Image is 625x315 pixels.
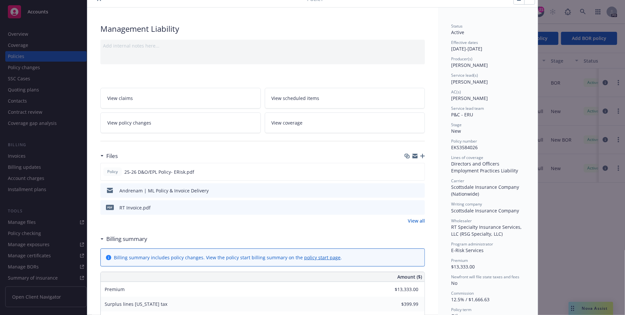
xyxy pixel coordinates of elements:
[451,23,463,29] span: Status
[416,187,422,194] button: preview file
[406,168,411,175] button: download file
[451,184,520,197] span: Scottsdale Insurance Company (Nationwide)
[106,152,118,160] h3: Files
[451,95,488,101] span: [PERSON_NAME]
[451,40,478,45] span: Effective dates
[451,111,473,118] span: P&C - ERU
[106,205,114,210] span: pdf
[406,204,411,211] button: download file
[451,29,464,35] span: Active
[397,273,422,280] span: Amount ($)
[451,122,462,128] span: Stage
[451,79,488,85] span: [PERSON_NAME]
[100,23,425,34] div: Management Liability
[265,88,425,108] a: View scheduled items
[107,119,151,126] span: View policy changes
[451,138,477,144] span: Policy number
[416,204,422,211] button: preview file
[100,152,118,160] div: Files
[416,168,422,175] button: preview file
[451,201,482,207] span: Writing company
[406,187,411,194] button: download file
[100,88,261,108] a: View claims
[380,299,422,309] input: 0.00
[451,290,474,296] span: Commission
[105,286,125,292] span: Premium
[100,112,261,133] a: View policy changes
[451,128,461,134] span: New
[451,247,484,253] span: E-Risk Services
[114,254,342,261] div: Billing summary includes policy changes. View the policy start billing summary on the .
[451,167,525,174] div: Employment Practices Liability
[451,106,484,111] span: Service lead team
[451,155,483,160] span: Lines of coverage
[451,178,464,184] span: Carrier
[451,307,471,312] span: Policy term
[265,112,425,133] a: View coverage
[451,258,468,263] span: Premium
[451,218,472,224] span: Wholesaler
[106,169,119,175] span: Policy
[451,224,523,237] span: RT Specialty Insurance Services, LLC (RSG Specialty, LLC)
[451,280,457,286] span: No
[272,119,303,126] span: View coverage
[451,62,488,68] span: [PERSON_NAME]
[124,168,194,175] span: 25-26 D&O/EPL Policy- ERisk.pdf
[451,160,525,167] div: Directors and Officers
[451,72,478,78] span: Service lead(s)
[451,296,490,303] span: 12.5% / $1,666.63
[119,187,209,194] div: Andrenam | ML Policy & Invoice Delivery
[451,207,519,214] span: Scottsdale Insurance Company
[106,235,147,243] h3: Billing summary
[272,95,320,102] span: View scheduled items
[304,254,341,261] a: policy start page
[451,264,475,270] span: $13,333.00
[107,95,133,102] span: View claims
[408,217,425,224] a: View all
[105,301,167,307] span: Surplus lines [US_STATE] tax
[119,204,151,211] div: RT Invoice.pdf
[451,144,478,150] span: EKS3584026
[380,285,422,294] input: 0.00
[451,40,525,52] div: [DATE] - [DATE]
[451,89,461,95] span: AC(s)
[451,56,472,62] span: Producer(s)
[103,42,422,49] div: Add internal notes here...
[100,235,147,243] div: Billing summary
[451,241,493,247] span: Program administrator
[451,274,519,280] span: Newfront will file state taxes and fees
